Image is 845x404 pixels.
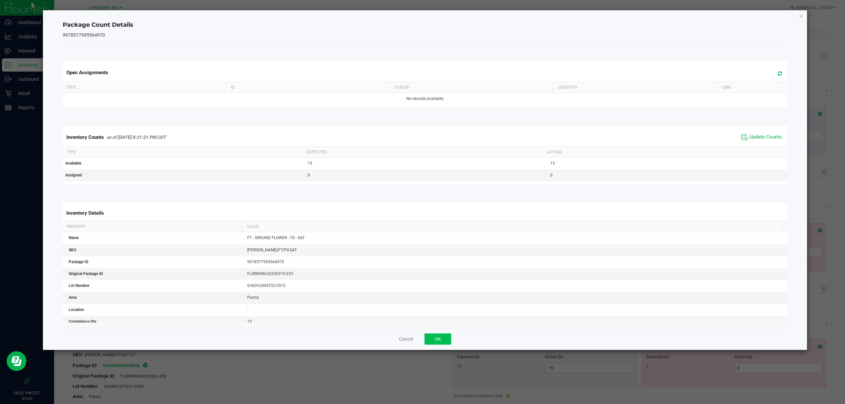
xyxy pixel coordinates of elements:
[107,135,166,140] span: as of [DATE] 8:31:31 PM CDT
[69,248,76,252] span: SKU
[69,307,84,312] span: Location
[749,134,782,140] span: Update Counts
[308,173,310,177] span: 0
[247,319,252,324] span: 15
[550,161,555,166] span: 15
[66,224,86,229] span: Property
[247,224,259,229] span: Value
[247,248,297,252] span: [PERSON_NAME]-FT-PG-SAT
[247,283,286,288] span: G-NOV24SAT02-0512
[69,271,103,276] span: Original Package ID
[558,85,577,90] span: Quantity
[61,93,789,105] td: No records available.
[65,161,81,166] span: Available
[399,336,413,342] button: Cancel
[722,85,731,90] span: Link
[66,150,76,154] span: Type
[63,21,788,29] h4: Package Count Details
[7,351,26,371] iframe: Resource center
[66,70,108,76] span: Open Assignments
[247,307,248,312] span: -
[66,134,104,140] span: Inventory Counts
[307,150,327,154] span: Expected
[69,295,77,300] span: Area
[69,235,79,240] span: Name
[66,210,104,216] span: Inventory Details
[69,319,96,324] span: Compliance Qty
[547,150,562,154] span: Actual
[247,271,293,276] span: FLSRWGM-20250519-233
[231,85,234,90] span: ID
[550,173,553,177] span: 0
[424,333,451,345] button: OK
[65,173,82,177] span: Assigned
[394,85,409,90] span: Status
[308,161,312,166] span: 15
[799,12,803,20] button: Close
[69,283,89,288] span: Lot Number
[63,33,788,38] h5: 9978577995564970
[247,235,305,240] span: FT - GROUND FLOWER - 7G - SAT
[69,260,88,264] span: Package ID
[247,295,259,300] span: Pantry
[247,260,284,264] span: 9978577995564970
[66,85,76,90] span: Type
